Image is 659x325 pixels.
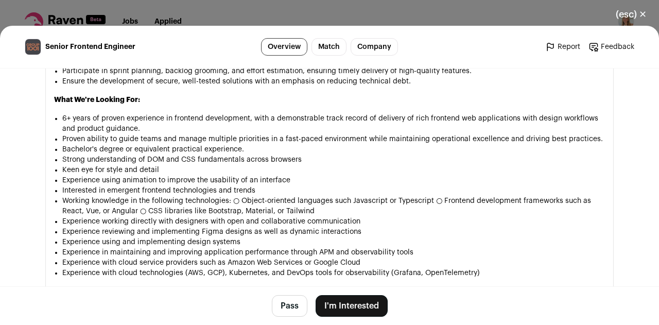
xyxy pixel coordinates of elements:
[45,42,135,52] span: Senior Frontend Engineer
[62,144,605,155] li: Bachelor's degree or equivalent practical experience.
[62,185,605,196] li: Interested in emergent frontend technologies and trends
[62,113,605,134] li: 6+ years of proven experience in frontend development, with a demonstrable track record of delive...
[54,96,140,104] strong: What We're Looking For:
[62,237,605,247] li: Experience using and implementing design systems
[62,247,605,258] li: Experience in maintaining and improving application performance through APM and observability tools
[62,227,605,237] li: Experience reviewing and implementing Figma designs as well as dynamic interactions
[62,76,605,87] li: Ensure the development of secure, well-tested solutions with an emphasis on reducing technical debt.
[545,42,580,52] a: Report
[316,295,388,317] button: I'm Interested
[62,196,605,216] li: Working knowledge in the following technologies: ○ Object-oriented languages such Javascript or T...
[62,268,605,278] li: Experience with cloud technologies (AWS, GCP), Kubernetes, and DevOps tools for observability (Gr...
[62,175,605,185] li: Experience using animation to improve the usability of an interface
[603,3,659,26] button: Close modal
[62,258,605,268] li: Experience with cloud service providers such as Amazon Web Services or Google Cloud
[62,134,605,144] li: Proven ability to guide teams and manage multiple priorities in a fast-paced environment while ma...
[25,39,41,55] img: 4afbcd5411c52aa14a6ed3b9258af069b852290061c6e9abf52f460024d9650c.jpg
[62,216,605,227] li: Experience working directly with designers with open and collaborative communication
[261,38,307,56] a: Overview
[62,165,605,175] li: Keen eye for style and detail
[272,295,307,317] button: Pass
[311,38,346,56] a: Match
[351,38,398,56] a: Company
[588,42,634,52] a: Feedback
[62,66,605,76] li: Participate in sprint planning, backlog grooming, and effort estimation, ensuring timely delivery...
[62,155,605,165] li: Strong understanding of DOM and CSS fundamentals across browsers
